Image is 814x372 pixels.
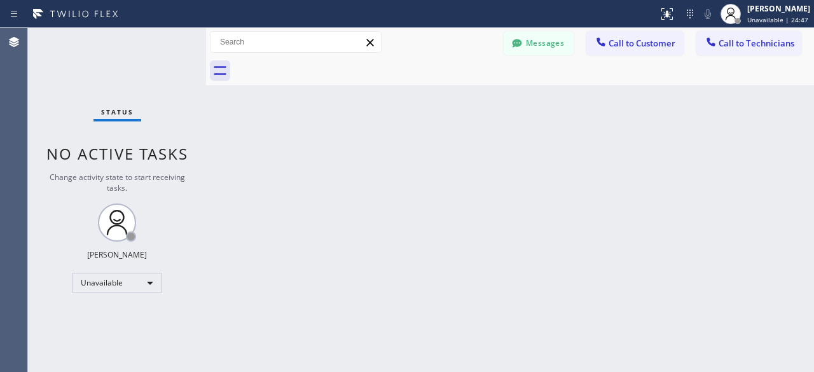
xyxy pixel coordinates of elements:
[609,38,675,49] span: Call to Customer
[586,31,684,55] button: Call to Customer
[101,107,134,116] span: Status
[504,31,574,55] button: Messages
[72,273,162,293] div: Unavailable
[87,249,147,260] div: [PERSON_NAME]
[747,3,810,14] div: [PERSON_NAME]
[747,15,808,24] span: Unavailable | 24:47
[719,38,794,49] span: Call to Technicians
[696,31,801,55] button: Call to Technicians
[46,143,188,164] span: No active tasks
[699,5,717,23] button: Mute
[210,32,381,52] input: Search
[50,172,185,193] span: Change activity state to start receiving tasks.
